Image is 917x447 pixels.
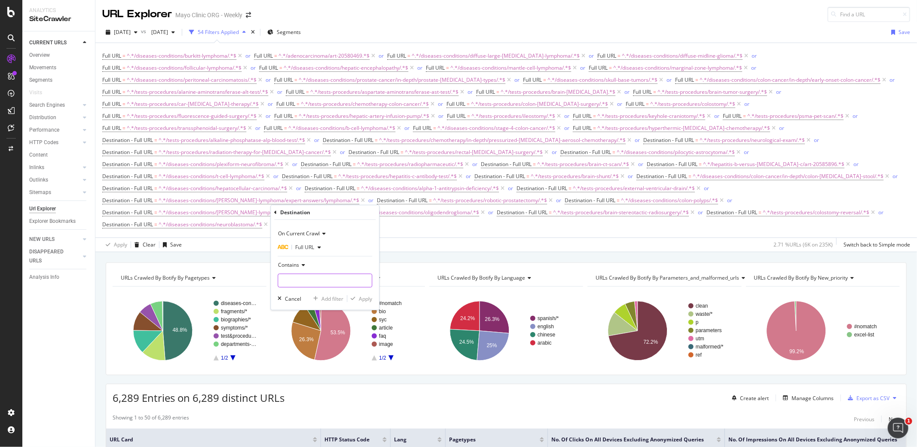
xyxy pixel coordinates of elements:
[580,64,585,71] div: or
[698,208,703,216] button: or
[597,52,616,59] span: Full URL
[127,74,257,86] span: ^.*/diseases-conditions/peritoneal-carcinomatosis/.*$
[589,52,594,60] button: or
[249,28,257,37] div: times
[889,416,900,423] div: Next
[666,76,672,84] button: or
[622,50,743,62] span: ^.*/diseases-conditions/diffuse-midline-glioma/.*$
[743,112,746,120] span: =
[626,100,645,108] span: Full URL
[127,122,246,134] span: ^.*/tests-procedures/transsphenoidal-surgery/.*$
[306,88,309,96] span: =
[198,28,239,36] div: 54 Filters Applied
[286,88,305,96] span: Full URL
[889,76,895,84] button: or
[747,110,844,122] span: ^.*/tests-procedures/psma-pet-scan/.*$
[29,63,89,72] a: Movements
[269,219,304,230] button: Add Filter
[29,138,58,147] div: HTTP Codes
[488,208,493,216] button: or
[593,112,596,120] span: =
[268,100,273,108] button: or
[284,124,287,132] span: =
[148,28,168,36] span: 2025 Jul. 16th
[657,86,767,98] span: ^.*/tests-procedures/brain-tumor-surgery/.*$
[29,63,56,72] div: Movements
[314,136,319,144] button: or
[292,160,297,168] button: or
[450,62,571,74] span: ^.*/diseases-conditions/mantle-cell-lymphoma/.*$
[159,238,182,252] button: Save
[417,64,422,71] div: or
[407,52,410,59] span: =
[580,64,585,72] button: or
[340,148,345,156] button: or
[29,204,89,213] a: Url Explorer
[29,176,80,185] a: Outlinks
[814,136,819,144] button: or
[29,163,44,172] div: Inlinks
[899,28,910,36] div: Save
[285,295,301,302] div: Cancel
[321,295,343,302] div: Add filter
[266,112,271,120] button: or
[29,88,51,97] a: Visits
[472,160,477,168] button: or
[122,64,125,71] span: =
[29,101,65,110] div: Search Engines
[186,25,249,39] button: 54 Filters Applied
[379,52,384,60] button: or
[29,151,48,160] div: Content
[556,196,561,204] button: or
[617,146,735,158] span: ^.*/diseases-conditions/pilocytic-astrocytoma/.*$
[296,184,301,192] button: or
[102,136,153,144] span: Destination - Full URL
[624,88,630,96] button: or
[29,126,59,135] div: Performance
[888,25,910,39] button: Save
[301,98,429,110] span: ^.*/tests-procedures/chemotherapy-colon-cancer/.*$
[274,112,293,120] span: Full URL
[127,98,259,110] span: ^.*/tests-procedures/car-[MEDICAL_DATA]-therapy/.*$
[723,112,742,120] span: Full URL
[404,124,410,132] button: or
[295,244,314,251] span: Full URL
[143,241,156,248] div: Clear
[114,241,127,248] div: Apply
[122,124,125,132] span: =
[127,62,241,74] span: ^.*/diseases-conditions/follicular-lymphoma/.*$
[856,395,889,402] div: Export as CSV
[700,74,880,86] span: ^.*/diseases-conditions/colon-cancer/in-depth/early-onset-colon-cancer/.*$
[154,148,157,156] span: =
[154,136,157,144] span: =
[888,418,908,438] iframe: Intercom live chat
[353,160,356,168] span: =
[266,76,271,84] button: or
[29,204,56,213] div: Url Explorer
[175,11,242,19] div: Mayo Clinic ORG - Weekly
[728,391,769,405] button: Create alert
[154,160,157,168] span: =
[29,88,42,97] div: Visits
[624,88,630,96] div: or
[628,173,633,180] div: or
[357,158,463,170] span: ^.*/tests-procedures/radiopharmaceutic/.*$
[141,28,148,35] span: vs
[573,124,592,132] span: Full URL
[779,393,834,403] button: Manage Columns
[433,124,436,132] span: =
[127,50,236,62] span: ^.*/diseases-conditions/burkitt-lymphoma/.*$
[29,38,80,47] a: CURRENT URLS
[359,295,372,302] div: Apply
[564,124,569,132] div: or
[299,110,429,122] span: ^.*/tests-procedures/hepatic-artery-infusion-pump/.*$
[278,240,324,254] button: Full URL
[284,62,408,74] span: ^.*/diseases-conditions/hepatic-encephalopathy/.*$
[893,172,898,180] button: or
[29,126,80,135] a: Performance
